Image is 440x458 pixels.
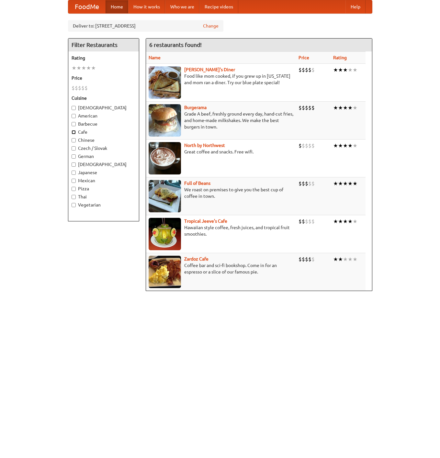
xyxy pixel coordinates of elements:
[106,0,128,13] a: Home
[299,55,309,60] a: Price
[338,180,343,187] li: ★
[348,104,353,111] li: ★
[149,256,181,288] img: zardoz.jpg
[353,180,357,187] li: ★
[353,256,357,263] li: ★
[184,256,209,262] b: Zardoz Cafe
[338,66,343,73] li: ★
[72,75,136,81] h5: Price
[72,138,76,142] input: Chinese
[149,66,181,99] img: sallys.jpg
[333,218,338,225] li: ★
[72,146,76,151] input: Czech / Slovak
[305,142,308,149] li: $
[308,104,311,111] li: $
[199,0,238,13] a: Recipe videos
[348,218,353,225] li: ★
[149,218,181,250] img: jeeves.jpg
[311,66,315,73] li: $
[184,105,207,110] a: Burgerama
[302,256,305,263] li: $
[299,104,302,111] li: $
[311,256,315,263] li: $
[184,143,225,148] b: North by Northwest
[76,64,81,72] li: ★
[343,104,348,111] li: ★
[184,181,210,186] a: Full of Beans
[305,256,308,263] li: $
[311,142,315,149] li: $
[343,256,348,263] li: ★
[308,66,311,73] li: $
[72,145,136,151] label: Czech / Slovak
[308,256,311,263] li: $
[68,0,106,13] a: FoodMe
[72,203,76,207] input: Vegetarian
[72,185,136,192] label: Pizza
[308,218,311,225] li: $
[72,64,76,72] li: ★
[72,114,76,118] input: American
[345,0,366,13] a: Help
[149,111,293,130] p: Grade A beef, freshly ground every day, hand-cut fries, and home-made milkshakes. We make the bes...
[299,256,302,263] li: $
[165,0,199,13] a: Who we are
[75,84,78,92] li: $
[72,153,136,160] label: German
[72,55,136,61] h5: Rating
[305,218,308,225] li: $
[338,218,343,225] li: ★
[149,186,293,199] p: We roast on premises to give you the best cup of coffee in town.
[343,180,348,187] li: ★
[85,84,88,92] li: $
[149,149,293,155] p: Great coffee and snacks. Free wifi.
[343,142,348,149] li: ★
[343,66,348,73] li: ★
[338,142,343,149] li: ★
[149,180,181,212] img: beans.jpg
[68,39,139,51] h4: Filter Restaurants
[81,84,85,92] li: $
[86,64,91,72] li: ★
[72,130,76,134] input: Cafe
[72,161,136,168] label: [DEMOGRAPHIC_DATA]
[72,105,136,111] label: [DEMOGRAPHIC_DATA]
[353,218,357,225] li: ★
[299,180,302,187] li: $
[72,169,136,176] label: Japanese
[81,64,86,72] li: ★
[302,104,305,111] li: $
[353,66,357,73] li: ★
[184,67,235,72] b: [PERSON_NAME]'s Diner
[149,224,293,237] p: Hawaiian style coffee, fresh juices, and tropical fruit smoothies.
[338,256,343,263] li: ★
[149,55,161,60] a: Name
[72,187,76,191] input: Pizza
[302,218,305,225] li: $
[72,154,76,159] input: German
[72,179,76,183] input: Mexican
[343,218,348,225] li: ★
[311,180,315,187] li: $
[68,20,223,32] div: Deliver to: [STREET_ADDRESS]
[338,104,343,111] li: ★
[72,137,136,143] label: Chinese
[72,84,75,92] li: $
[333,256,338,263] li: ★
[72,121,136,127] label: Barbecue
[72,177,136,184] label: Mexican
[333,55,347,60] a: Rating
[299,142,302,149] li: $
[308,180,311,187] li: $
[311,218,315,225] li: $
[311,104,315,111] li: $
[302,66,305,73] li: $
[72,162,76,167] input: [DEMOGRAPHIC_DATA]
[305,180,308,187] li: $
[299,66,302,73] li: $
[184,218,227,224] a: Tropical Jeeve's Cafe
[91,64,96,72] li: ★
